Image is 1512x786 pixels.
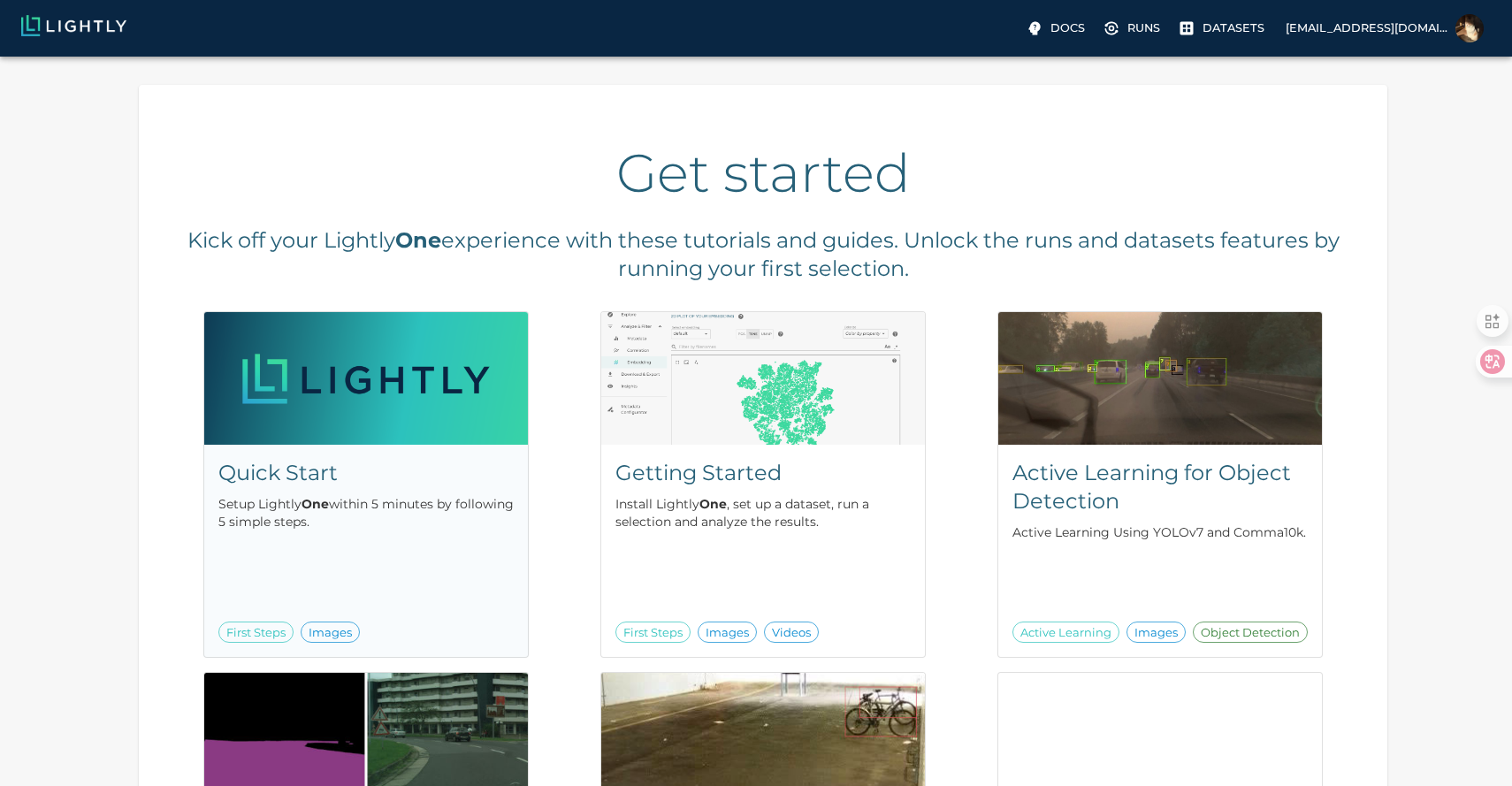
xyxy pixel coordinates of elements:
[601,312,925,445] img: Getting Started
[1050,19,1085,36] p: Docs
[1127,19,1160,36] p: Runs
[1203,19,1264,36] p: Datasets
[1279,9,1491,48] label: [EMAIL_ADDRESS][DOMAIN_NAME]hui sun (Mr_Moonlight)
[1012,459,1308,515] h5: Active Learning for Object Detection
[1022,14,1092,42] label: Docs
[204,312,528,445] img: Quick Start
[395,227,441,253] b: One
[699,496,727,512] b: One
[219,624,293,642] span: First Steps
[615,459,911,487] h5: Getting Started
[302,496,329,512] b: One
[1194,624,1307,642] span: Object Detection
[218,495,514,530] p: Setup Lightly within 5 minutes by following 5 simple steps.
[615,495,911,530] p: Install Lightly , set up a dataset, run a selection and analyze the results.
[1012,523,1308,541] p: Active Learning Using YOLOv7 and Comma10k.
[1013,624,1119,642] span: Active Learning
[616,624,690,642] span: First Steps
[1099,14,1167,42] a: Please complete one of our getting started guides to active the full UI
[1127,624,1185,642] span: Images
[302,624,359,642] span: Images
[765,624,818,642] span: Videos
[998,312,1322,445] img: Active Learning for Object Detection
[1286,19,1448,36] p: [EMAIL_ADDRESS][DOMAIN_NAME]
[174,141,1352,205] h2: Get started
[1174,14,1271,42] a: Please complete one of our getting started guides to active the full UI
[1455,14,1484,42] img: hui sun (Mr_Moonlight)
[699,624,756,642] span: Images
[218,459,514,487] h5: Quick Start
[21,15,126,36] img: Lightly
[174,226,1352,283] h5: Kick off your Lightly experience with these tutorials and guides. Unlock the runs and datasets fe...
